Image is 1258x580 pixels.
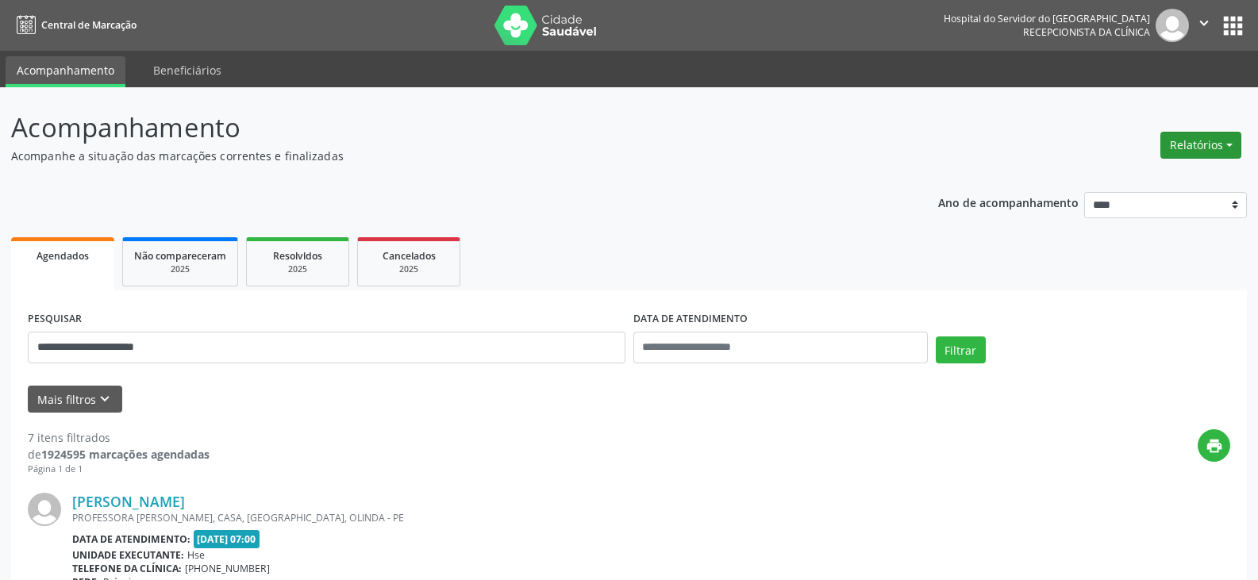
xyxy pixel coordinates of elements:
[72,562,182,575] b: Telefone da clínica:
[28,493,61,526] img: img
[41,447,210,462] strong: 1924595 marcações agendadas
[944,12,1150,25] div: Hospital do Servidor do [GEOGRAPHIC_DATA]
[28,386,122,413] button: Mais filtroskeyboard_arrow_down
[936,336,986,363] button: Filtrar
[938,192,1079,212] p: Ano de acompanhamento
[383,249,436,263] span: Cancelados
[72,548,184,562] b: Unidade executante:
[37,249,89,263] span: Agendados
[1198,429,1230,462] button: print
[96,390,113,408] i: keyboard_arrow_down
[134,263,226,275] div: 2025
[273,249,322,263] span: Resolvidos
[72,511,992,524] div: PROFESSORA [PERSON_NAME], CASA, [GEOGRAPHIC_DATA], OLINDA - PE
[185,562,270,575] span: [PHONE_NUMBER]
[41,18,137,32] span: Central de Marcação
[633,307,748,332] label: DATA DE ATENDIMENTO
[187,548,205,562] span: Hse
[258,263,337,275] div: 2025
[72,493,185,510] a: [PERSON_NAME]
[28,463,210,476] div: Página 1 de 1
[72,532,190,546] b: Data de atendimento:
[1156,9,1189,42] img: img
[28,446,210,463] div: de
[1206,437,1223,455] i: print
[369,263,448,275] div: 2025
[28,307,82,332] label: PESQUISAR
[142,56,233,84] a: Beneficiários
[11,108,876,148] p: Acompanhamento
[1160,132,1241,159] button: Relatórios
[11,12,137,38] a: Central de Marcação
[134,249,226,263] span: Não compareceram
[1219,12,1247,40] button: apps
[11,148,876,164] p: Acompanhe a situação das marcações correntes e finalizadas
[28,429,210,446] div: 7 itens filtrados
[6,56,125,87] a: Acompanhamento
[1195,14,1213,32] i: 
[1023,25,1150,39] span: Recepcionista da clínica
[1189,9,1219,42] button: 
[194,530,260,548] span: [DATE] 07:00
